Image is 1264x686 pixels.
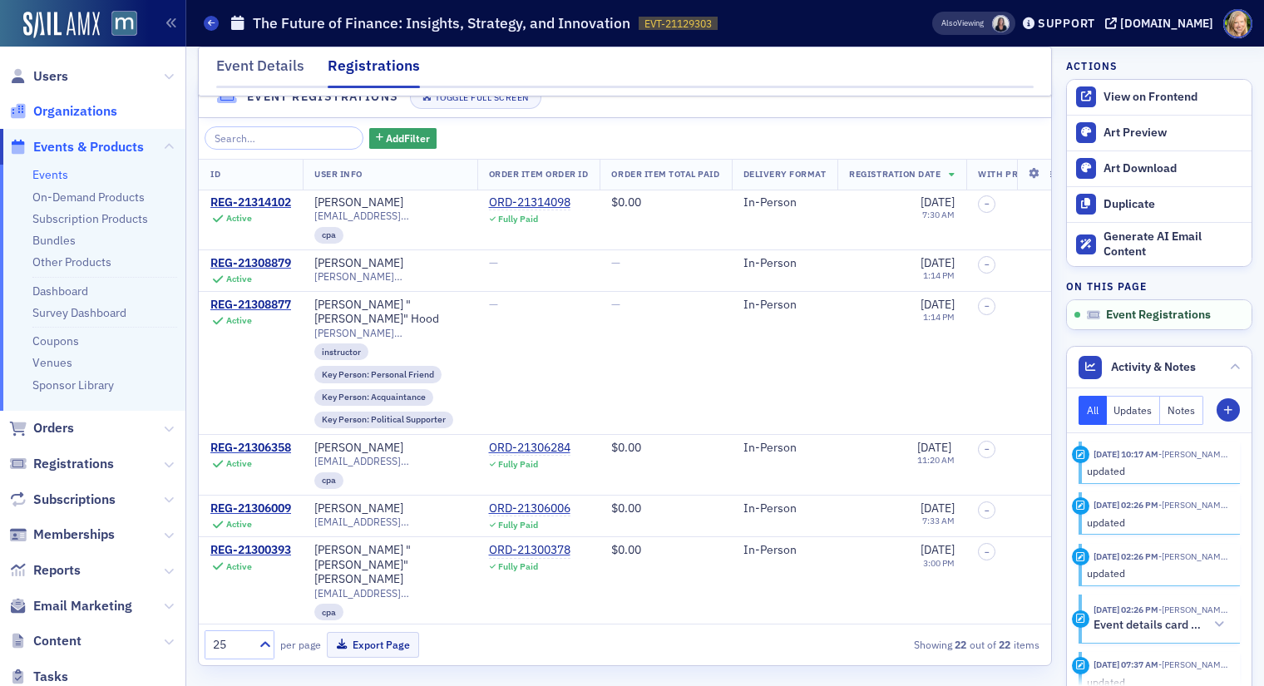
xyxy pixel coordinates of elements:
a: [PERSON_NAME] [314,256,403,271]
span: $0.00 [611,501,641,516]
div: Key Person: Personal Friend [314,366,442,382]
span: [PERSON_NAME][EMAIL_ADDRESS][PERSON_NAME][DOMAIN_NAME] [314,270,466,283]
div: updated [1087,463,1229,478]
div: Key Person: Acquaintance [314,389,433,406]
a: [PERSON_NAME] [314,195,403,210]
span: Registrations [33,455,114,473]
a: REG-21300393 [210,543,291,558]
div: Active [226,458,252,469]
a: Art Preview [1067,116,1252,151]
span: Activity & Notes [1111,358,1196,376]
span: Sarah Knight [1158,604,1228,615]
button: [DOMAIN_NAME] [1105,17,1219,29]
div: Active [226,315,252,326]
img: SailAMX [111,11,137,37]
div: 25 [213,636,249,654]
span: [DATE] [921,255,955,270]
span: Event Registrations [1106,308,1211,323]
div: Active [226,213,252,224]
button: Updates [1107,396,1161,425]
div: In-Person [743,256,827,271]
button: AddFilter [369,128,437,149]
a: Coupons [32,333,79,348]
span: [EMAIL_ADDRESS][DOMAIN_NAME] [314,587,466,600]
div: Update [1072,657,1089,674]
div: Update [1072,548,1089,565]
a: Reports [9,561,81,580]
button: Notes [1160,396,1203,425]
div: ORD-21306006 [489,501,570,516]
h4: Event Registrations [247,88,399,106]
div: In-Person [743,501,827,516]
span: Tasks [33,668,68,686]
span: Profile [1223,9,1252,38]
span: Registration Date [849,168,941,180]
span: – [985,259,990,269]
div: Fully Paid [498,214,538,225]
time: 1:14 PM [923,311,955,323]
a: On-Demand Products [32,190,145,205]
span: Viewing [941,17,984,29]
a: Sponsor Library [32,378,114,392]
div: Event Details [216,55,304,86]
div: updated [1087,565,1229,580]
div: [DOMAIN_NAME] [1120,16,1213,31]
div: In-Person [743,298,827,313]
span: EVT-21129303 [644,17,712,31]
a: [PERSON_NAME] "[PERSON_NAME]" Hood [314,298,466,327]
a: Tasks [9,668,68,686]
a: REG-21306358 [210,441,291,456]
a: Dashboard [32,284,88,299]
time: 3:00 PM [923,557,955,569]
time: 7:30 AM [922,209,955,220]
span: — [611,297,620,312]
a: Events [32,167,68,182]
a: Content [9,632,81,650]
div: In-Person [743,543,827,558]
div: Generate AI Email Content [1104,229,1243,259]
h4: Actions [1066,58,1118,73]
time: 1:14 PM [923,269,955,281]
a: REG-21308877 [210,298,291,313]
time: 11:20 AM [917,454,955,466]
time: 9/17/2025 02:26 PM [1094,499,1158,511]
div: [PERSON_NAME] [314,501,403,516]
button: All [1079,396,1107,425]
span: [DATE] [921,542,955,557]
a: [PERSON_NAME] [314,441,403,456]
a: REG-21314102 [210,195,291,210]
time: 9/19/2025 10:17 AM [1094,448,1158,460]
a: View Homepage [100,11,137,39]
a: Subscriptions [9,491,116,509]
h5: Event details card updated [1094,618,1204,633]
span: [EMAIL_ADDRESS][DOMAIN_NAME] [314,516,466,528]
a: Venues [32,355,72,370]
span: $0.00 [611,542,641,557]
div: Also [941,17,957,28]
a: Orders [9,419,74,437]
button: Generate AI Email Content [1067,222,1252,267]
span: [DATE] [921,501,955,516]
a: Art Download [1067,151,1252,186]
span: Natalie Antonakas [1158,659,1228,670]
span: Sarah Knight [1158,550,1228,562]
div: cpa [314,227,343,244]
a: Registrations [9,455,114,473]
span: – [985,506,990,516]
div: Active [226,274,252,284]
a: Events & Products [9,138,144,156]
div: instructor [314,343,368,360]
div: ORD-21314098 [489,195,570,210]
span: Organizations [33,102,117,121]
div: Duplicate [1104,197,1243,212]
a: Survey Dashboard [32,305,126,320]
div: Fully Paid [498,459,538,470]
div: Key Person: Political Supporter [314,412,453,428]
input: Search… [205,126,363,150]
